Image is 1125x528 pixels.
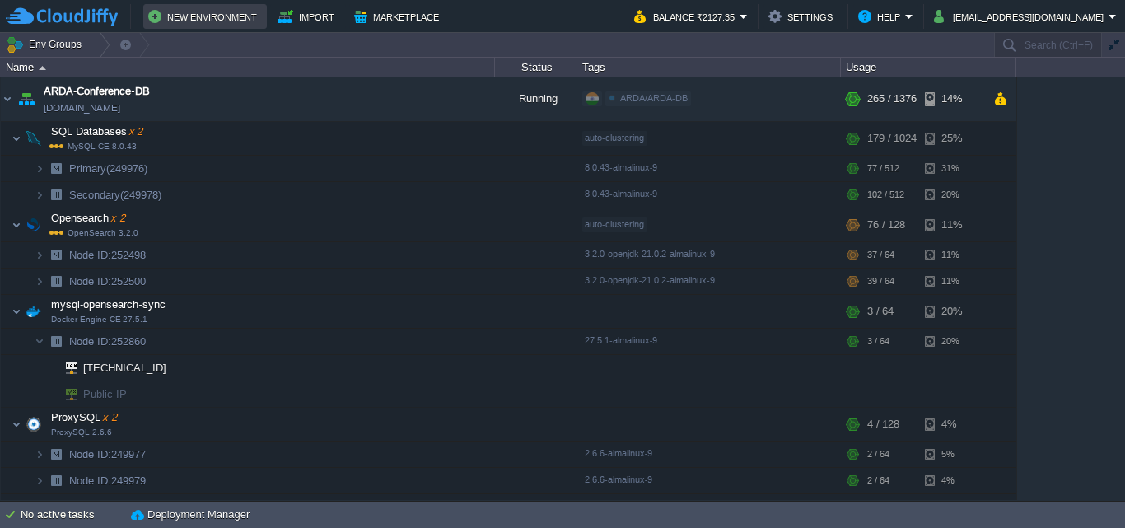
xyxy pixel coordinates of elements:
[867,208,905,241] div: 76 / 128
[68,447,148,461] a: Node ID:249977
[49,497,173,511] span: OpenSearch Dashboards
[68,274,148,288] span: 252500
[44,242,68,268] img: AMDAwAAAACH5BAEAAAAALAAAAAABAAEAAAICRAEAOw==
[109,212,125,224] span: x 2
[496,58,577,77] div: Status
[35,269,44,294] img: AMDAwAAAACH5BAEAAAAALAAAAAABAAEAAAICRAEAOw==
[35,468,44,493] img: AMDAwAAAACH5BAEAAAAALAAAAAABAAEAAAICRAEAOw==
[148,7,262,26] button: New Environment
[22,295,45,328] img: AMDAwAAAACH5BAEAAAAALAAAAAABAAEAAAICRAEAOw==
[620,93,688,103] span: ARDA/ARDA-DB
[867,269,894,294] div: 39 / 64
[867,77,917,121] div: 265 / 1376
[127,125,143,138] span: x 2
[49,211,128,225] span: Opensearch
[12,208,21,241] img: AMDAwAAAACH5BAEAAAAALAAAAAABAAEAAAICRAEAOw==
[585,474,652,484] span: 2.6.6-almalinux-9
[35,442,44,467] img: AMDAwAAAACH5BAEAAAAALAAAAAABAAEAAAICRAEAOw==
[6,33,87,56] button: Env Groups
[49,298,168,311] a: mysql-opensearch-syncDocker Engine CE 27.5.1
[39,66,46,70] img: AMDAwAAAACH5BAEAAAAALAAAAAABAAEAAAICRAEAOw==
[69,249,111,261] span: Node ID:
[82,381,129,407] span: Public IP
[867,182,904,208] div: 102 / 512
[49,411,119,423] a: ProxySQLx 2ProxySQL 2.6.6
[578,58,840,77] div: Tags
[49,410,119,424] span: ProxySQL
[12,122,21,155] img: AMDAwAAAACH5BAEAAAAALAAAAAABAAEAAAICRAEAOw==
[49,297,168,311] span: mysql-opensearch-sync
[68,161,150,175] span: Primary
[925,295,978,328] div: 20%
[585,189,657,199] span: 8.0.43-almalinux-9
[54,381,77,407] img: AMDAwAAAACH5BAEAAAAALAAAAAABAAEAAAICRAEAOw==
[49,228,138,237] span: OpenSearch 3.2.0
[68,161,150,175] a: Primary(249976)
[69,474,111,487] span: Node ID:
[44,381,54,407] img: AMDAwAAAACH5BAEAAAAALAAAAAABAAEAAAICRAEAOw==
[634,7,740,26] button: Balance ₹2127.35
[585,275,715,285] span: 3.2.0-openjdk-21.0.2-almalinux-9
[35,329,44,354] img: AMDAwAAAACH5BAEAAAAALAAAAAABAAEAAAICRAEAOw==
[69,448,111,460] span: Node ID:
[100,411,117,423] span: x 2
[68,474,148,488] a: Node ID:249979
[21,502,124,528] div: No active tasks
[867,408,899,441] div: 4 / 128
[925,494,978,527] div: 13%
[585,448,652,458] span: 2.6.6-almalinux-9
[68,248,148,262] span: 252498
[12,408,21,441] img: AMDAwAAAACH5BAEAAAAALAAAAAABAAEAAAICRAEAOw==
[22,208,45,241] img: AMDAwAAAACH5BAEAAAAALAAAAAABAAEAAAICRAEAOw==
[15,77,38,121] img: AMDAwAAAACH5BAEAAAAALAAAAAABAAEAAAICRAEAOw==
[44,83,150,100] span: ARDA-Conference-DB
[44,329,68,354] img: AMDAwAAAACH5BAEAAAAALAAAAAABAAEAAAICRAEAOw==
[68,474,148,488] span: 249979
[22,122,45,155] img: AMDAwAAAACH5BAEAAAAALAAAAAABAAEAAAICRAEAOw==
[925,242,978,268] div: 11%
[120,189,161,201] span: (249978)
[925,468,978,493] div: 4%
[1,77,14,121] img: AMDAwAAAACH5BAEAAAAALAAAAAABAAEAAAICRAEAOw==
[22,494,45,527] img: AMDAwAAAACH5BAEAAAAALAAAAAABAAEAAAICRAEAOw==
[44,100,120,116] span: [DOMAIN_NAME]
[49,142,137,151] span: MySQL CE 8.0.43
[44,442,68,467] img: AMDAwAAAACH5BAEAAAAALAAAAAABAAEAAAICRAEAOw==
[82,388,129,400] a: Public IP
[68,334,148,348] span: 252860
[35,242,44,268] img: AMDAwAAAACH5BAEAAAAALAAAAAABAAEAAAICRAEAOw==
[68,274,148,288] a: Node ID:252500
[69,275,111,287] span: Node ID:
[925,329,978,354] div: 20%
[68,334,148,348] a: Node ID:252860
[49,212,128,224] a: Opensearchx 2OpenSearch 3.2.0
[925,269,978,294] div: 11%
[925,408,978,441] div: 4%
[925,156,978,181] div: 31%
[54,355,77,381] img: AMDAwAAAACH5BAEAAAAALAAAAAABAAEAAAICRAEAOw==
[106,162,147,175] span: (249976)
[867,494,894,527] div: 3 / 32
[768,7,838,26] button: Settings
[68,188,164,202] a: Secondary(249978)
[585,162,657,172] span: 8.0.43-almalinux-9
[12,494,21,527] img: AMDAwAAAACH5BAEAAAAALAAAAAABAAEAAAICRAEAOw==
[49,125,145,138] a: SQL Databasesx 2MySQL CE 8.0.43
[925,208,978,241] div: 11%
[44,468,68,493] img: AMDAwAAAACH5BAEAAAAALAAAAAABAAEAAAICRAEAOw==
[934,7,1109,26] button: [EMAIL_ADDRESS][DOMAIN_NAME]
[585,133,644,143] span: auto-clustering
[82,355,169,381] span: [TECHNICAL_ID]
[82,362,169,374] a: [TECHNICAL_ID]
[867,242,894,268] div: 37 / 64
[585,249,715,259] span: 3.2.0-openjdk-21.0.2-almalinux-9
[1056,462,1109,512] iframe: chat widget
[867,156,899,181] div: 77 / 512
[354,7,444,26] button: Marketplace
[68,248,148,262] a: Node ID:252498
[925,182,978,208] div: 20%
[68,447,148,461] span: 249977
[44,355,54,381] img: AMDAwAAAACH5BAEAAAAALAAAAAABAAEAAAICRAEAOw==
[495,77,577,121] div: Running
[49,124,145,138] span: SQL Databases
